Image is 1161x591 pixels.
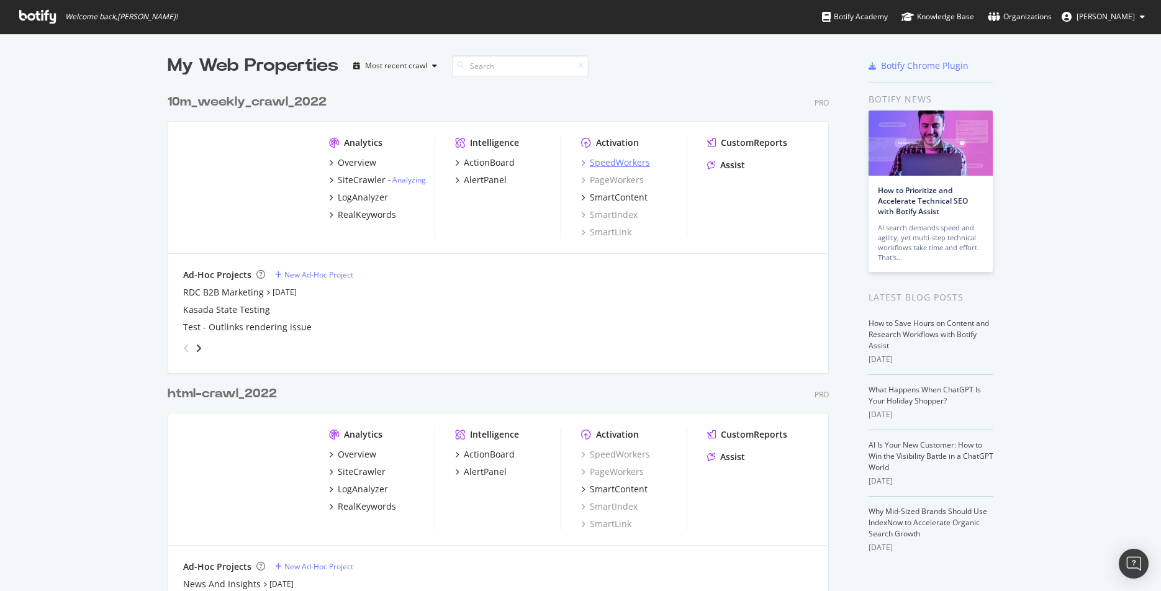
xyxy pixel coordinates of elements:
[470,428,519,441] div: Intelligence
[168,53,338,78] div: My Web Properties
[183,286,264,299] a: RDC B2B Marketing
[338,174,386,186] div: SiteCrawler
[168,93,327,111] div: 10m_weekly_crawl_2022
[392,174,426,185] a: Analyzing
[464,174,507,186] div: AlertPanel
[869,409,993,420] div: [DATE]
[329,466,386,478] a: SiteCrawler
[168,385,282,403] a: html-crawl_2022
[581,466,644,478] a: PageWorkers
[338,156,376,169] div: Overview
[596,137,639,149] div: Activation
[388,174,426,185] div: -
[881,60,969,72] div: Botify Chrome Plugin
[707,137,787,149] a: CustomReports
[596,428,639,441] div: Activation
[452,55,589,77] input: Search
[878,185,968,217] a: How to Prioritize and Accelerate Technical SEO with Botify Assist
[720,451,745,463] div: Assist
[581,483,648,495] a: SmartContent
[338,191,388,204] div: LogAnalyzer
[581,500,638,513] a: SmartIndex
[183,321,312,333] div: Test - Outlinks rendering issue
[590,483,648,495] div: SmartContent
[581,209,638,221] a: SmartIndex
[329,500,396,513] a: RealKeywords
[869,506,987,539] a: Why Mid-Sized Brands Should Use IndexNow to Accelerate Organic Search Growth
[815,97,829,108] div: Pro
[901,11,974,23] div: Knowledge Base
[464,466,507,478] div: AlertPanel
[455,156,515,169] a: ActionBoard
[338,466,386,478] div: SiteCrawler
[590,191,648,204] div: SmartContent
[707,428,787,441] a: CustomReports
[721,428,787,441] div: CustomReports
[455,174,507,186] a: AlertPanel
[869,542,993,553] div: [DATE]
[464,156,515,169] div: ActionBoard
[878,223,983,263] div: AI search demands speed and agility, yet multi-step technical workflows take time and effort. Tha...
[194,342,203,354] div: angle-right
[720,159,745,171] div: Assist
[284,561,353,572] div: New Ad-Hoc Project
[707,159,745,171] a: Assist
[183,428,309,529] img: www.Realtor.com
[284,269,353,280] div: New Ad-Hoc Project
[275,269,353,280] a: New Ad-Hoc Project
[869,476,993,487] div: [DATE]
[707,451,745,463] a: Assist
[581,156,650,169] a: SpeedWorkers
[1119,549,1149,579] div: Open Intercom Messenger
[329,483,388,495] a: LogAnalyzer
[344,137,382,149] div: Analytics
[470,137,519,149] div: Intelligence
[869,291,993,304] div: Latest Blog Posts
[344,428,382,441] div: Analytics
[581,518,631,530] a: SmartLink
[329,209,396,221] a: RealKeywords
[275,561,353,572] a: New Ad-Hoc Project
[581,226,631,238] a: SmartLink
[183,137,309,237] img: realtor.com
[869,92,993,106] div: Botify news
[1052,7,1155,27] button: [PERSON_NAME]
[869,440,993,472] a: AI Is Your New Customer: How to Win the Visibility Battle in a ChatGPT World
[869,318,989,351] a: How to Save Hours on Content and Research Workflows with Botify Assist
[329,174,426,186] a: SiteCrawler- Analyzing
[329,156,376,169] a: Overview
[455,448,515,461] a: ActionBoard
[168,93,332,111] a: 10m_weekly_crawl_2022
[183,578,261,590] a: News And Insights
[168,385,277,403] div: html-crawl_2022
[822,11,888,23] div: Botify Academy
[581,448,650,461] a: SpeedWorkers
[338,500,396,513] div: RealKeywords
[581,174,644,186] a: PageWorkers
[464,448,515,461] div: ActionBoard
[815,389,829,400] div: Pro
[1077,11,1135,22] span: Monika Kulkarni
[178,338,194,358] div: angle-left
[721,137,787,149] div: CustomReports
[329,191,388,204] a: LogAnalyzer
[273,287,297,297] a: [DATE]
[365,62,427,70] div: Most recent crawl
[183,304,270,316] a: Kasada State Testing
[869,384,981,406] a: What Happens When ChatGPT Is Your Holiday Shopper?
[338,483,388,495] div: LogAnalyzer
[869,354,993,365] div: [DATE]
[65,12,178,22] span: Welcome back, [PERSON_NAME] !
[183,269,251,281] div: Ad-Hoc Projects
[329,448,376,461] a: Overview
[338,209,396,221] div: RealKeywords
[869,60,969,72] a: Botify Chrome Plugin
[581,191,648,204] a: SmartContent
